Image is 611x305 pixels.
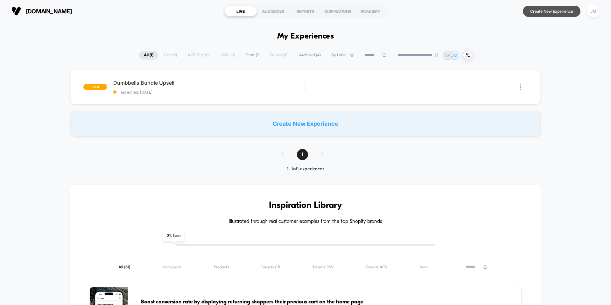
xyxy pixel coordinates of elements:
[89,201,522,211] h3: Inspiration Library
[236,164,253,171] div: Duration
[520,84,521,90] img: close
[163,231,184,241] span: 0 % Seen
[297,149,308,160] span: 1
[322,6,354,16] div: INSPIRATIONS
[118,265,130,270] span: All
[214,265,229,270] span: Products
[366,265,388,270] span: Targets AOV
[275,167,336,172] div: 1 - 1 of 1 experiences
[435,53,439,57] img: end
[585,5,601,18] button: JM
[331,53,347,58] span: By Label
[11,6,21,16] img: Visually logo
[148,80,164,96] button: Play, NEW DEMO 2025-VEED.mp4
[124,265,130,269] span: ( 31 )
[10,6,74,16] button: [DOMAIN_NAME]
[26,8,72,15] span: [DOMAIN_NAME]
[587,5,600,18] div: JM
[294,51,326,60] span: Archived ( 4 )
[523,6,580,17] button: Create New Experience
[3,162,13,172] button: Play, NEW DEMO 2025-VEED.mp4
[241,51,264,60] span: Draft ( 1 )
[277,32,334,41] h1: My Experiences
[162,265,182,270] span: Homepage
[261,265,280,270] span: Targets CR
[113,80,305,86] span: Dumbbells Bundle Upsell
[5,153,308,160] input: Seek
[420,265,429,270] span: Seen
[266,164,285,170] input: Volume
[224,6,257,16] div: LIVE
[89,219,522,225] h4: Illustrated through real customer examples from the top Shopify brands
[445,53,450,58] p: TA
[313,265,334,270] span: Targets PSV
[83,84,107,90] span: draft
[354,6,387,16] div: ACADEMY
[113,90,305,95] span: last edited: [DATE]
[70,111,541,136] div: Create New Experience
[139,51,158,60] span: All ( 1 )
[257,6,289,16] div: AUDIENCES
[221,164,235,171] div: Current time
[289,6,322,16] div: REPORTS
[452,53,457,58] p: JM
